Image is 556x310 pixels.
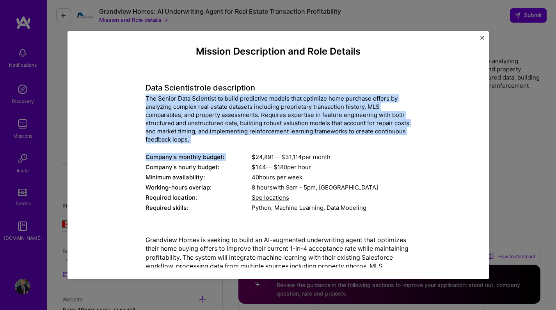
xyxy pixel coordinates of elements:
button: Close [480,36,484,44]
div: 40 hours per week [252,173,411,181]
div: The Senior Data Scientist to build predictive models that optimize home purchase offers by analyz... [146,94,411,143]
h4: Mission Description and Role Details [146,46,411,57]
div: 8 hours with [GEOGRAPHIC_DATA] [252,183,411,191]
div: Python, Machine Learning, Data Modeling [252,204,411,212]
div: Working-hours overlap: [146,183,252,191]
div: Company's hourly budget: [146,163,252,171]
div: $ 144 — $ 180 per hour [252,163,411,171]
span: See locations [252,194,289,201]
span: 9am - 5pm , [284,184,319,191]
div: Required skills: [146,204,252,212]
div: Required location: [146,193,252,202]
div: $ 24,891 — $ 31,114 per month [252,153,411,161]
div: Company's monthly budget: [146,153,252,161]
div: Minimum availability: [146,173,252,181]
h4: Data Scientist role description [146,83,411,92]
